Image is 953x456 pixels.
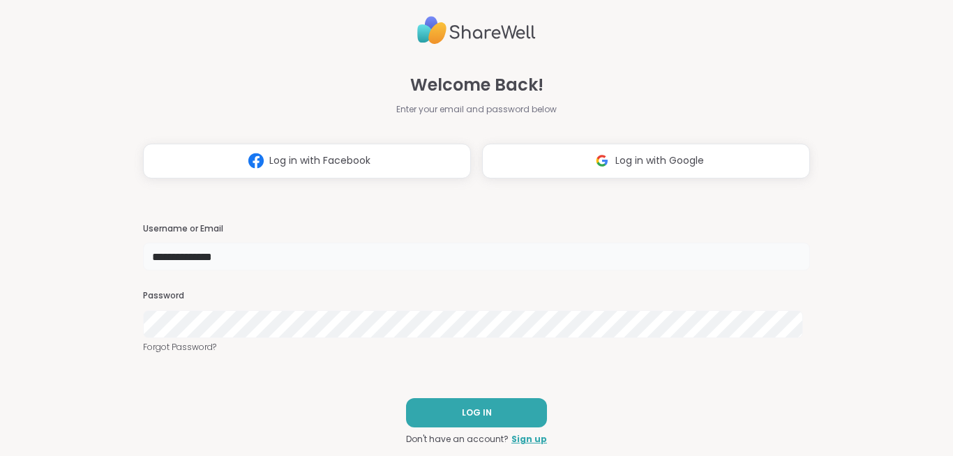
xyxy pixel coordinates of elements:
img: ShareWell Logo [417,10,536,50]
span: Enter your email and password below [396,103,557,116]
button: Log in with Facebook [143,144,471,178]
span: LOG IN [462,406,492,419]
a: Forgot Password? [143,341,810,354]
img: ShareWell Logomark [243,148,269,174]
button: Log in with Google [482,144,810,178]
span: Log in with Facebook [269,153,370,168]
span: Log in with Google [615,153,704,168]
span: Welcome Back! [410,73,543,98]
img: ShareWell Logomark [589,148,615,174]
button: LOG IN [406,398,547,427]
h3: Username or Email [143,223,810,235]
a: Sign up [511,433,547,446]
h3: Password [143,290,810,302]
span: Don't have an account? [406,433,509,446]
